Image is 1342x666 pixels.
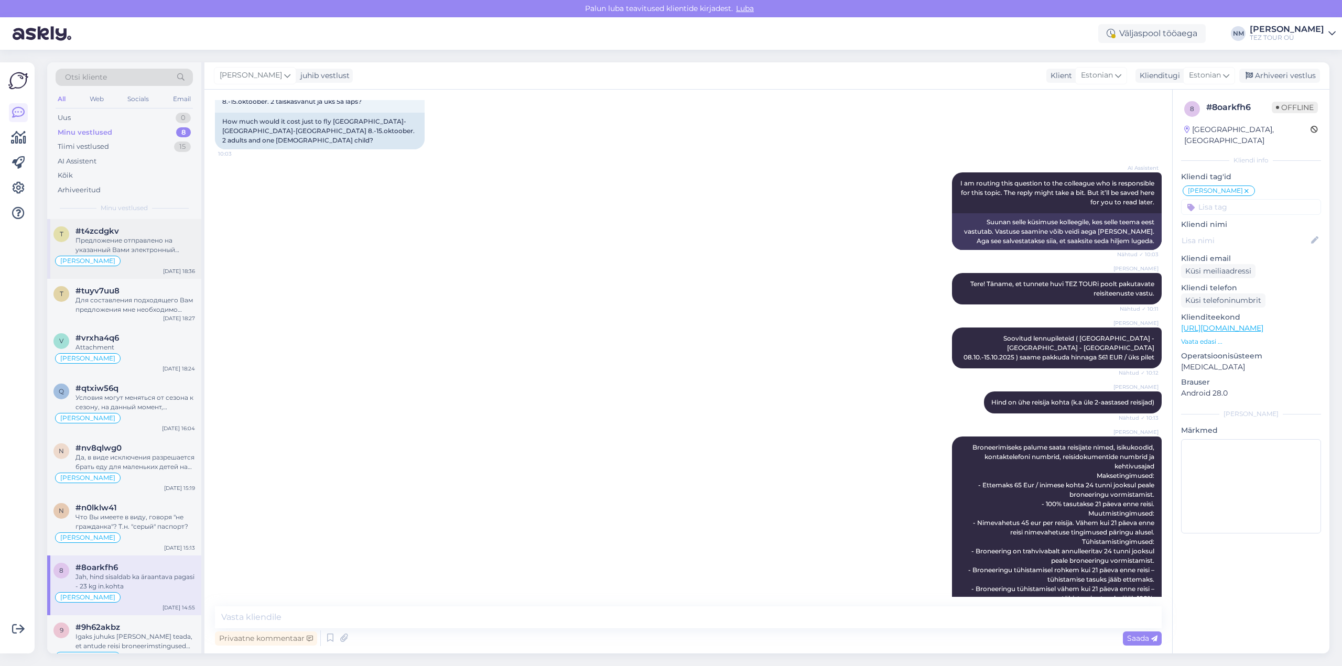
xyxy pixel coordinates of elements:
[60,626,63,634] span: 9
[960,179,1156,206] span: I am routing this question to the colleague who is responsible for this topic. The reply might ta...
[1181,199,1321,215] input: Lisa tag
[75,443,122,453] span: #nv8qlwg0
[101,203,148,213] span: Minu vestlused
[75,384,118,393] span: #qtxiw56q
[75,623,120,632] span: #9h62akbz
[1189,70,1221,81] span: Estonian
[1250,25,1324,34] div: [PERSON_NAME]
[163,314,195,322] div: [DATE] 18:27
[58,185,101,195] div: Arhiveeritud
[174,141,191,152] div: 15
[56,92,68,106] div: All
[75,563,118,572] span: #8oarkfh6
[1181,323,1263,333] a: [URL][DOMAIN_NAME]
[65,72,107,83] span: Otsi kliente
[1181,293,1265,308] div: Küsi telefoninumbrit
[163,267,195,275] div: [DATE] 18:36
[1181,425,1321,436] p: Märkmed
[1181,377,1321,388] p: Brauser
[1119,414,1159,422] span: Nähtud ✓ 10:13
[1181,253,1321,264] p: Kliendi email
[1119,305,1159,313] span: Nähtud ✓ 10:11
[164,544,195,552] div: [DATE] 15:13
[1098,24,1206,43] div: Väljaspool tööaega
[1127,634,1157,643] span: Saada
[163,365,195,373] div: [DATE] 18:24
[1272,102,1318,113] span: Offline
[176,113,191,123] div: 0
[60,258,115,264] span: [PERSON_NAME]
[733,4,757,13] span: Luba
[1119,164,1159,172] span: AI Assistent
[964,334,1156,361] span: Soovitud lennupileteid ( [GEOGRAPHIC_DATA] - [GEOGRAPHIC_DATA] - [GEOGRAPHIC_DATA] 08.10.-15.10.2...
[75,226,119,236] span: #t4zcdgkv
[59,447,64,455] span: n
[75,632,195,651] div: Igaks juhuks [PERSON_NAME] teada, et antude reisi broneerimstingused erinevad tavapärasest. Lennu...
[970,280,1156,297] span: Tere! Täname, et tunnete huvi TEZ TOURi poolt pakutavate reisiteenuste vastu.
[75,343,195,352] div: Attachment
[125,92,151,106] div: Socials
[220,70,282,81] span: [PERSON_NAME]
[1182,235,1309,246] input: Lisa nimi
[218,150,257,158] span: 10:03
[59,337,63,345] span: v
[1181,156,1321,165] div: Kliendi info
[58,156,96,167] div: AI Assistent
[1046,70,1072,81] div: Klient
[1181,282,1321,293] p: Kliendi telefon
[75,296,195,314] div: Для составления подходящего Вам предложения мне необходимо знать: - куда, в какие даты и на сколь...
[60,290,63,298] span: t
[215,113,425,149] div: How much would it cost just to fly [GEOGRAPHIC_DATA]-[GEOGRAPHIC_DATA]-[GEOGRAPHIC_DATA] 8.-15.ok...
[1181,171,1321,182] p: Kliendi tag'id
[58,127,112,138] div: Minu vestlused
[75,512,195,531] div: Что Вы имеете в виду, говоря "не гражданка"? Т.н. "серый" паспорт?
[1181,312,1321,323] p: Klienditeekond
[75,453,195,472] div: Да, в виде исключения разрешается брать еду для маленьких детей на борт, даже жидкую и объемом бо...
[1181,388,1321,399] p: Android 28.0
[60,594,115,601] span: [PERSON_NAME]
[1231,26,1246,41] div: NM
[75,572,195,591] div: Jah, hind sisaldab ka äraantava pagasi - 23 kg in.kohta
[1184,124,1311,146] div: [GEOGRAPHIC_DATA], [GEOGRAPHIC_DATA]
[1117,250,1159,258] span: Nähtud ✓ 10:03
[1250,25,1336,42] a: [PERSON_NAME]TEZ TOUR OÜ
[164,484,195,492] div: [DATE] 15:19
[1181,337,1321,346] p: Vaata edasi ...
[88,92,106,106] div: Web
[952,213,1162,250] div: Suunan selle küsimuse kolleegile, kes selle teema eest vastutab. Vastuse saamine võib veidi aega ...
[1181,264,1256,278] div: Küsi meiliaadressi
[296,70,350,81] div: juhib vestlust
[163,604,195,612] div: [DATE] 14:55
[968,443,1156,602] span: Broneerimiseks palume saata reisijate nimed, isikukoodid, kontaktelefoni numbrid, reisidokumentid...
[171,92,193,106] div: Email
[75,286,120,296] span: #tuyv7uu8
[1113,319,1159,327] span: [PERSON_NAME]
[1119,369,1159,377] span: Nähtud ✓ 10:12
[162,424,195,432] div: [DATE] 16:04
[1181,351,1321,362] p: Operatsioonisüsteem
[60,534,115,541] span: [PERSON_NAME]
[58,141,109,152] div: Tiimi vestlused
[1181,219,1321,230] p: Kliendi nimi
[59,387,64,395] span: q
[60,230,63,238] span: t
[1181,362,1321,373] p: [MEDICAL_DATA]
[75,333,119,343] span: #vrxha4q6
[60,475,115,481] span: [PERSON_NAME]
[75,503,117,512] span: #n0lklw41
[1081,70,1113,81] span: Estonian
[176,127,191,138] div: 8
[1206,101,1272,114] div: # 8oarkfh6
[1181,409,1321,419] div: [PERSON_NAME]
[1135,70,1180,81] div: Klienditugi
[75,393,195,412] div: Условия могут меняться от сезона к сезону, на данный момент, например, действуют условия, по кото...
[1250,34,1324,42] div: TEZ TOUR OÜ
[8,71,28,91] img: Askly Logo
[59,566,63,574] span: 8
[1113,383,1159,391] span: [PERSON_NAME]
[1188,188,1243,194] span: [PERSON_NAME]
[1113,265,1159,272] span: [PERSON_NAME]
[991,398,1154,406] span: Hind on ühe reisija kohta (k.a üle 2-aastased reisijad)
[1113,428,1159,436] span: [PERSON_NAME]
[215,631,317,646] div: Privaatne kommentaar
